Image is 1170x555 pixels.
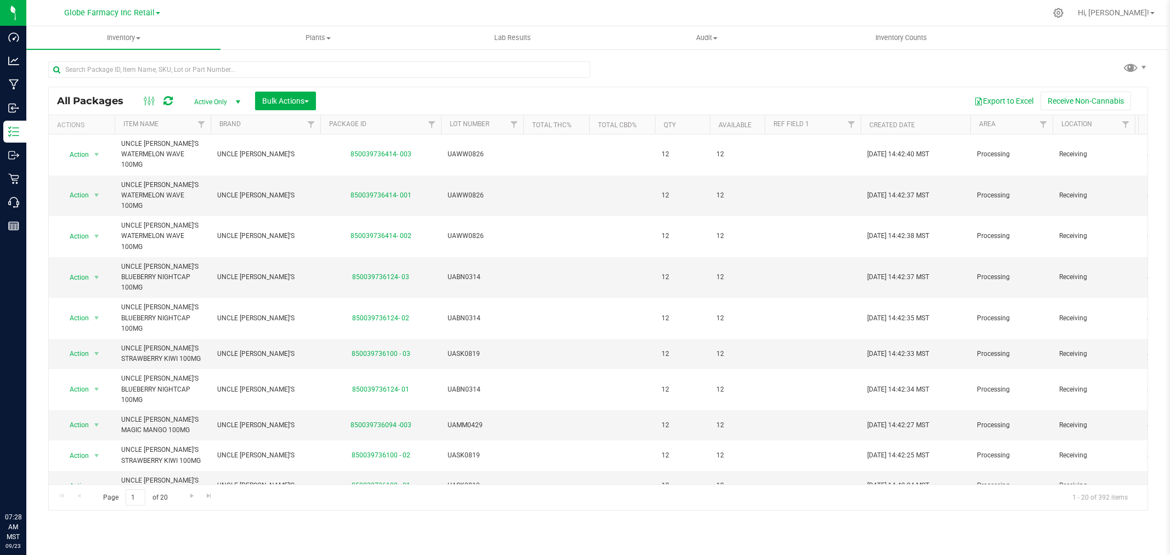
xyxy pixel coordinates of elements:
a: Filter [423,115,441,134]
a: 850039736124- 03 [352,273,409,281]
span: UNCLE [PERSON_NAME]'S WATERMELON WAVE 100MG [121,220,204,252]
a: 850039736124- 02 [352,314,409,322]
span: [DATE] 14:42:37 MST [867,272,929,282]
span: Action [60,346,89,361]
span: 12 [716,231,758,241]
span: Action [60,310,89,326]
span: [DATE] 14:42:34 MST [867,384,929,395]
span: 12 [662,450,703,461]
span: UNCLE [PERSON_NAME]'S [217,480,314,491]
a: Audit [609,26,804,49]
span: 12 [716,149,758,160]
span: UNCLE [PERSON_NAME]'S BLUEBERRY NIGHTCAP 100MG [121,262,204,293]
span: 12 [716,480,758,491]
div: Actions [57,121,110,129]
span: Globe Farmacy Inc Retail [64,8,155,18]
span: UASK0819 [448,480,517,491]
span: Receiving [1059,420,1128,431]
span: Processing [977,272,1046,282]
span: Action [60,478,89,494]
span: 12 [716,450,758,461]
span: Receiving [1059,231,1128,241]
span: 12 [662,480,703,491]
span: select [90,478,104,494]
button: Export to Excel [967,92,1041,110]
span: Action [60,448,89,463]
span: Audit [610,33,803,43]
a: Inventory Counts [804,26,998,49]
a: Qty [664,121,676,129]
span: [DATE] 14:42:37 MST [867,190,929,201]
a: Location [1061,120,1092,128]
span: Receiving [1059,190,1128,201]
span: UNCLE [PERSON_NAME]'S WATERMELON WAVE 100MG [121,139,204,171]
span: UNCLE [PERSON_NAME]'S STRAWBERRY KIWI 100MG [121,475,204,496]
span: Inventory Counts [861,33,942,43]
span: Processing [977,190,1046,201]
inline-svg: Analytics [8,55,19,66]
inline-svg: Reports [8,220,19,231]
span: Receiving [1059,384,1128,395]
span: select [90,270,104,285]
span: 12 [716,272,758,282]
span: [DATE] 14:42:27 MST [867,420,929,431]
span: 1 - 20 of 392 items [1064,489,1137,506]
span: UNCLE [PERSON_NAME]'S [217,313,314,324]
a: 850039736094 -003 [351,421,411,429]
a: Available [719,121,751,129]
a: Go to the last page [201,489,217,504]
span: select [90,448,104,463]
span: UABN0314 [448,272,517,282]
span: UAWW0826 [448,231,517,241]
inline-svg: Outbound [8,150,19,161]
span: UNCLE [PERSON_NAME]'S [217,349,314,359]
span: Action [60,229,89,244]
span: select [90,382,104,397]
a: 850039736100 - 02 [352,451,410,459]
span: Action [60,147,89,162]
span: select [90,229,104,244]
inline-svg: Dashboard [8,32,19,43]
p: 09/23 [5,542,21,550]
button: Bulk Actions [255,92,316,110]
span: Processing [977,450,1046,461]
span: [DATE] 14:42:33 MST [867,349,929,359]
span: Processing [977,231,1046,241]
span: UNCLE [PERSON_NAME]'S MAGIC MANGO 100MG [121,415,204,435]
span: 12 [662,149,703,160]
a: 850039736124- 01 [352,386,409,393]
span: Processing [977,480,1046,491]
span: Receiving [1059,313,1128,324]
a: Lab Results [415,26,609,49]
span: Receiving [1059,272,1128,282]
span: 12 [662,231,703,241]
p: 07:28 AM MST [5,512,21,542]
span: 12 [662,349,703,359]
span: UNCLE [PERSON_NAME]'S [217,420,314,431]
div: Manage settings [1052,8,1065,18]
span: UAMM0429 [448,420,517,431]
a: 850039736100 - 01 [352,482,410,489]
span: Receiving [1059,349,1128,359]
inline-svg: Manufacturing [8,79,19,90]
span: UNCLE [PERSON_NAME]'S STRAWBERRY KIWI 100MG [121,343,204,364]
a: Lot Number [450,120,489,128]
a: Inventory [26,26,221,49]
inline-svg: Call Center [8,197,19,208]
a: 850039736414- 003 [351,150,411,158]
a: Ref Field 1 [773,120,809,128]
span: UNCLE [PERSON_NAME]'S [217,450,314,461]
a: Filter [193,115,211,134]
span: Page of 20 [94,489,177,506]
a: 850039736414- 001 [351,191,411,199]
span: Bulk Actions [262,97,309,105]
span: [DATE] 14:42:25 MST [867,450,929,461]
a: Filter [505,115,523,134]
a: Package ID [329,120,366,128]
a: Created Date [869,121,915,129]
span: Processing [977,149,1046,160]
inline-svg: Inbound [8,103,19,114]
span: UNCLE [PERSON_NAME]'S STRAWBERRY KIWI 100MG [121,445,204,466]
span: UAWW0826 [448,190,517,201]
span: 12 [662,420,703,431]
